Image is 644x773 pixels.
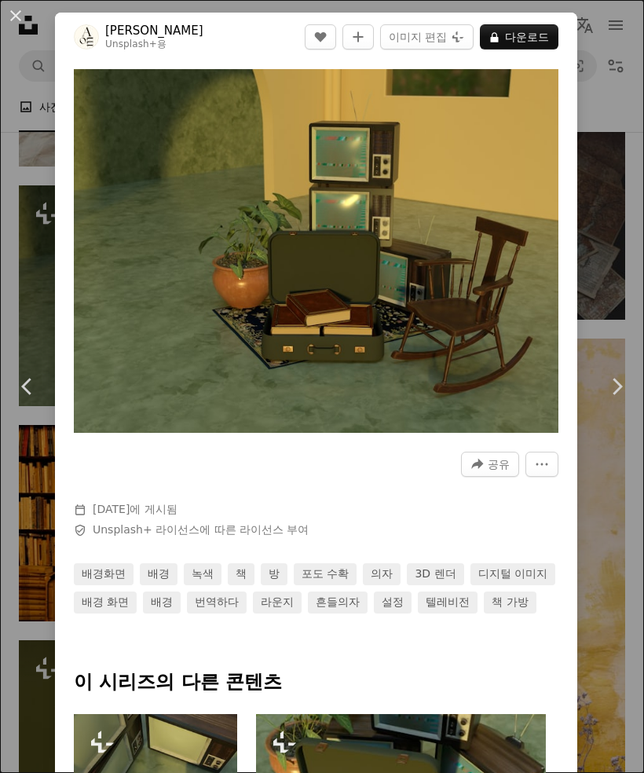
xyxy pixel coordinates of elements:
[294,563,357,585] a: 포도 수확
[184,563,221,585] a: 녹색
[470,563,555,585] a: 디지털 이미지
[187,592,247,614] a: 번역하다
[380,24,474,49] button: 이미지 편집
[525,452,558,477] button: 더 많은 작업
[74,24,99,49] img: Allison Saeng의 프로필로 이동
[105,38,157,49] a: Unsplash+
[93,522,309,538] span: 에 따른 라이선스 부여
[228,563,254,585] a: 책
[93,503,177,515] span: 에 게시됨
[589,311,644,462] a: 다음
[484,592,536,614] a: 책 가방
[105,23,203,38] a: [PERSON_NAME]
[74,592,137,614] a: 배경 화면
[261,563,287,585] a: 방
[461,452,519,477] button: 이 이미지 공유
[488,452,510,476] span: 공유
[93,523,199,536] a: Unsplash+ 라이선스
[253,592,302,614] a: 라운지
[305,24,336,49] button: 좋아요
[374,592,412,614] a: 설정
[105,38,203,51] div: 용
[74,69,558,433] button: 이 이미지 확대
[74,670,558,695] p: 이 시리즈의 다른 콘텐츠
[143,592,181,614] a: 배경
[93,503,130,515] time: 2023년 1월 28일 오후 5시 47분 1초 GMT+9
[140,563,177,585] a: 배경
[480,24,558,49] button: 다운로드
[407,563,463,585] a: 3D 렌더
[308,592,368,614] a: 흔들의자
[342,24,374,49] button: 컬렉션에 추가
[74,69,558,433] img: 흔들의자, 텔레비전, 책, 의자가 있는 방
[418,592,478,614] a: 텔레비전
[363,563,401,585] a: 의자
[74,563,134,585] a: 배경화면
